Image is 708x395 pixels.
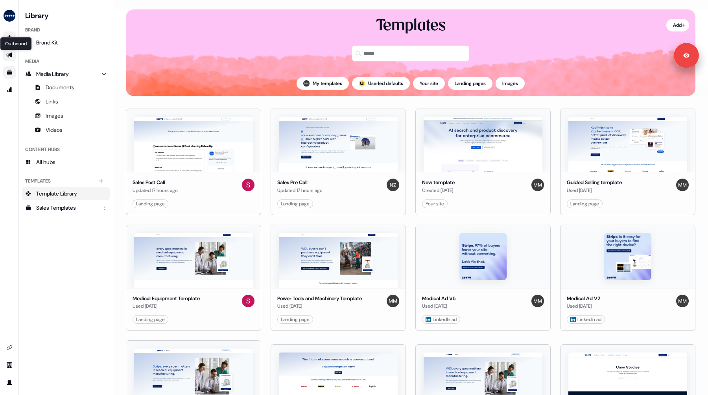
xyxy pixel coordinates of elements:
[22,201,110,214] a: Sales Templates
[133,179,178,186] div: Sales Post Call
[279,233,398,288] img: Power Tools and Machinery Template
[281,316,310,323] div: Landing page
[424,117,542,172] img: New template
[3,376,16,389] a: Go to profile
[387,179,399,191] img: Nicolas
[459,233,507,280] img: Medical Ad V5
[359,80,365,87] img: userled logo
[604,233,651,280] img: Medical Ad V2
[22,187,110,200] a: Template Library
[22,9,110,20] h3: Library
[415,225,551,331] button: Medical Ad V5Medical Ad V5Used [DATE]Morgan LinkedIn ad
[422,186,455,194] div: Created [DATE]
[133,302,200,310] div: Used [DATE]
[3,83,16,96] a: Go to attribution
[46,83,74,91] span: Documents
[531,295,544,307] img: Morgan
[281,200,310,208] div: Landing page
[448,77,492,90] button: Landing pages
[303,80,310,87] img: Morgan
[496,77,525,90] button: Images
[560,109,695,215] button: Guided Selling templateGuided Selling templateUsed [DATE]MorganLanding page
[413,77,445,90] button: Your site
[46,98,58,105] span: Links
[22,143,110,156] div: Content Hubs
[666,19,689,31] button: Add
[22,95,110,108] a: Links
[22,68,110,80] a: Media Library
[567,302,600,310] div: Used [DATE]
[568,117,687,172] img: Guided Selling template
[426,200,444,208] div: Your site
[531,179,544,191] img: Morgan
[297,77,349,90] button: My templates
[426,316,457,323] div: LinkedIn ad
[133,186,178,194] div: Updated 17 hours ago
[133,295,200,303] div: Medical Equipment Template
[36,70,69,78] span: Media Library
[242,179,254,191] img: Sandy
[422,302,455,310] div: Used [DATE]
[22,124,110,136] a: Videos
[134,233,253,288] img: Medical Equipment Template
[22,175,110,187] div: Templates
[22,109,110,122] a: Images
[271,225,406,331] button: Power Tools and Machinery Template Power Tools and Machinery TemplateUsed [DATE]MorganLanding page
[22,36,110,49] a: Brand Kit
[3,359,16,371] a: Go to team
[570,200,599,208] div: Landing page
[126,225,261,331] button: Medical Equipment TemplateMedical Equipment TemplateUsed [DATE]SandyLanding page
[3,49,16,61] a: Go to outbound experience
[22,156,110,168] a: All hubs
[136,200,165,208] div: Landing page
[676,295,689,307] img: Morgan
[570,316,601,323] div: LinkedIn ad
[279,117,398,172] img: Sales Pre Call
[134,117,253,172] img: Sales Post Call
[277,295,362,303] div: Power Tools and Machinery Template
[22,24,110,36] div: Brand
[415,109,551,215] button: New templateNew templateCreated [DATE]MorganYour site
[422,179,455,186] div: New template
[46,126,63,134] span: Videos
[352,77,410,90] button: userled logo;Userled defaults
[387,295,399,307] img: Morgan
[567,186,622,194] div: Used [DATE]
[277,179,323,186] div: Sales Pre Call
[567,179,622,186] div: Guided Selling template
[359,80,365,87] div: ;
[3,31,16,44] a: Go to prospects
[22,55,110,68] div: Media
[46,112,63,120] span: Images
[136,316,165,323] div: Landing page
[36,204,97,212] div: Sales Templates
[22,81,110,94] a: Documents
[560,225,695,331] button: Medical Ad V2Medical Ad V2Used [DATE]Morgan LinkedIn ad
[676,179,689,191] img: Morgan
[567,295,600,303] div: Medical Ad V2
[277,186,323,194] div: Updated 17 hours ago
[126,109,261,215] button: Sales Post CallSales Post CallUpdated 17 hours agoSandyLanding page
[271,109,406,215] button: Sales Pre CallSales Pre CallUpdated 17 hours agoNicolasLanding page
[376,16,446,36] div: Templates
[422,295,455,303] div: Medical Ad V5
[36,190,77,197] span: Template Library
[36,158,55,166] span: All hubs
[3,66,16,79] a: Go to templates
[3,341,16,354] a: Go to integrations
[36,39,58,46] span: Brand Kit
[277,302,362,310] div: Used [DATE]
[242,295,254,307] img: Sandy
